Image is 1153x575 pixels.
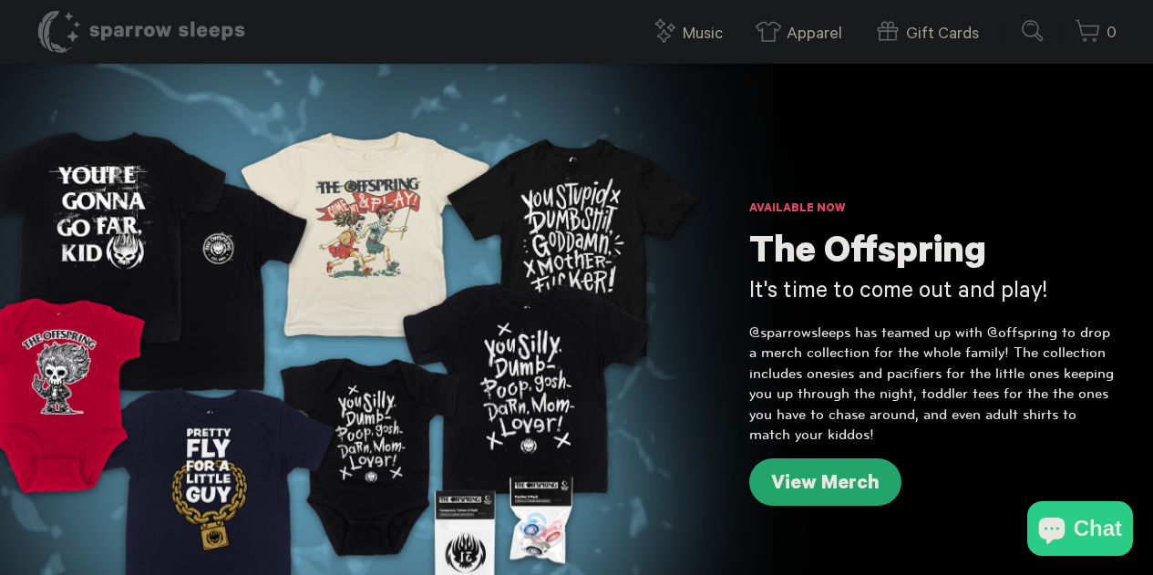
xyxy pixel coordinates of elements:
[749,200,1117,219] h6: Available Now
[1022,501,1138,560] inbox-online-store-chat: Shopify online store chat
[749,458,901,506] a: View Merch
[1075,14,1117,53] a: 0
[874,15,988,54] a: Gift Cards
[1015,13,1052,49] input: Submit
[36,9,246,55] h1: Sparrow Sleeps
[651,15,732,54] a: Music
[749,323,1117,445] p: @sparrowsleeps has teamed up with @offspring to drop a merch collection for the whole family! The...
[749,232,1117,278] h1: The Offspring
[749,278,1117,309] h3: It's time to come out and play!
[755,15,851,54] a: Apparel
